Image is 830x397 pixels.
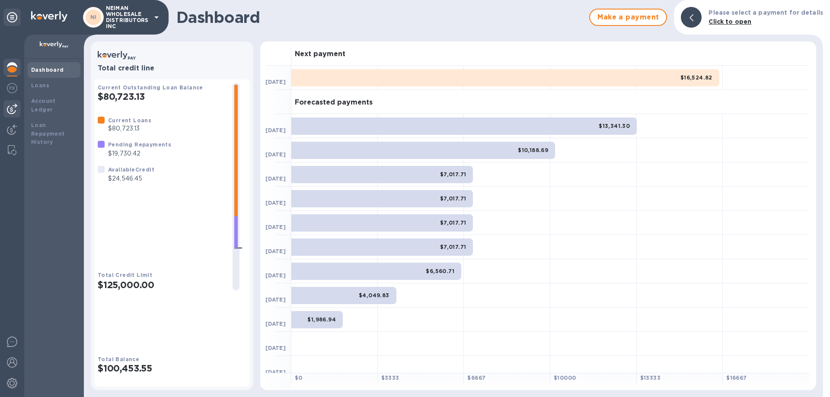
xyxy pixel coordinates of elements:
[709,9,823,16] b: Please select a payment for details
[265,200,286,206] b: [DATE]
[31,11,67,22] img: Logo
[554,375,576,381] b: $ 10000
[176,8,585,26] h1: Dashboard
[265,272,286,279] b: [DATE]
[31,122,65,146] b: Loan Repayment History
[265,151,286,158] b: [DATE]
[265,175,286,182] b: [DATE]
[265,224,286,230] b: [DATE]
[98,363,246,374] h2: $100,453.55
[426,268,454,274] b: $6,560.71
[726,375,747,381] b: $ 16667
[265,248,286,254] b: [DATE]
[381,375,399,381] b: $ 3333
[98,356,139,362] b: Total Balance
[108,174,154,183] p: $24,546.45
[98,272,152,278] b: Total Credit Limit
[440,219,466,226] b: $7,017.71
[265,79,286,85] b: [DATE]
[640,375,661,381] b: $ 13333
[7,83,17,93] img: Foreign exchange
[3,9,21,26] div: Unpin categories
[440,244,466,250] b: $7,017.71
[265,321,286,327] b: [DATE]
[31,98,56,113] b: Account Ledger
[440,195,466,202] b: $7,017.71
[265,127,286,133] b: [DATE]
[98,279,226,290] h2: $125,000.00
[98,64,246,73] h3: Total credit line
[295,50,345,58] h3: Next payment
[265,369,286,375] b: [DATE]
[31,82,49,89] b: Loans
[108,166,154,173] b: Available Credit
[589,9,667,26] button: Make a payment
[265,345,286,351] b: [DATE]
[108,124,151,133] p: $80,723.13
[467,375,485,381] b: $ 6667
[518,147,548,153] b: $10,188.69
[295,98,373,107] h3: Forecasted payments
[98,84,203,91] b: Current Outstanding Loan Balance
[709,18,751,25] b: Click to open
[108,149,171,158] p: $19,730.42
[265,296,286,303] b: [DATE]
[98,91,226,102] h2: $80,723.13
[31,67,64,73] b: Dashboard
[440,171,466,178] b: $7,017.71
[359,292,389,299] b: $4,049.83
[295,375,303,381] b: $ 0
[599,123,630,129] b: $13,341.30
[597,12,659,22] span: Make a payment
[108,117,151,124] b: Current Loans
[108,141,171,148] b: Pending Repayments
[307,316,336,323] b: $1,986.94
[106,5,149,29] p: NEIMAN WHOLESALE DISTRIBUTORS INC
[680,74,712,81] b: $16,524.82
[90,14,97,20] b: NI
